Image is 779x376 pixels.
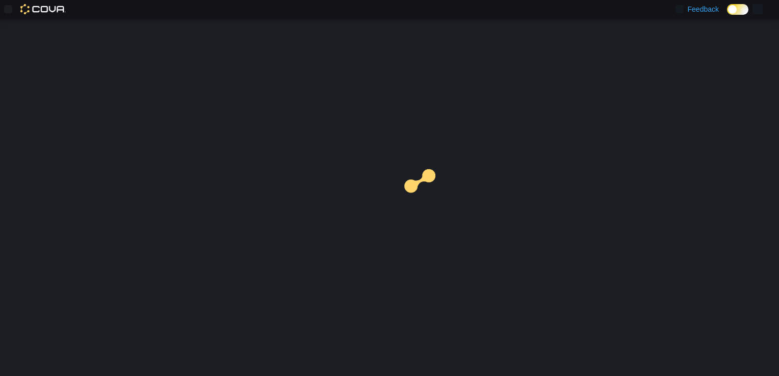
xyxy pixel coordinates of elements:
input: Dark Mode [727,4,748,15]
img: cova-loader [389,162,466,238]
img: Cova [20,4,66,14]
span: Feedback [688,4,719,14]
